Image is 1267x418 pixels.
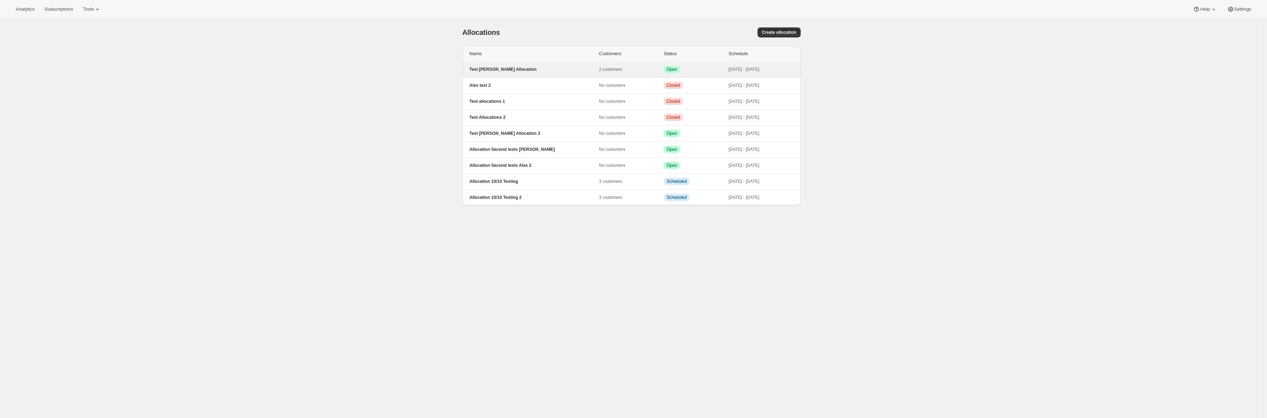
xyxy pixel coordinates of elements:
button: Analytics [11,4,39,14]
p: [DATE] - [DATE] [729,131,794,136]
p: Allocation Second tests Alex 2 [470,163,599,168]
p: 2 customers [599,67,664,72]
p: Allocation Second tests [PERSON_NAME] [470,147,599,152]
p: Test allocations 1 [470,99,599,104]
p: [DATE] - [DATE] [729,195,794,200]
div: Name [470,50,599,57]
p: [DATE] - [DATE] [729,147,794,152]
span: Open [667,131,677,136]
span: Analytics [16,6,35,12]
div: Customers [599,50,664,57]
p: [DATE] - [DATE] [729,115,794,120]
span: Open [667,163,677,168]
button: Create allocation [758,27,801,37]
button: Subscriptions [40,4,77,14]
p: 3 customers [599,179,664,184]
span: Settings [1234,6,1251,12]
p: [DATE] - [DATE] [729,99,794,104]
button: Tools [79,4,105,14]
span: Allocations [462,28,500,37]
p: [DATE] - [DATE] [729,67,794,72]
p: No customers [599,131,664,136]
span: Subscriptions [44,6,73,12]
p: Allocation 10/10 Testing [470,179,599,184]
button: Settings [1223,4,1256,14]
button: Help [1189,4,1221,14]
p: Allocation 10/10 Testing 2 [470,195,599,200]
p: Test [PERSON_NAME] Allocation 3 [470,131,599,136]
span: Help [1200,6,1210,12]
p: [DATE] - [DATE] [729,179,794,184]
p: Test [PERSON_NAME] Allocation [470,67,599,72]
p: No customers [599,163,664,168]
span: Open [667,147,677,152]
p: Alex test 2 [470,83,599,88]
p: No customers [599,147,664,152]
span: Open [667,67,677,72]
div: Schedule [729,50,794,57]
p: 3 customers [599,195,664,200]
span: Closed [667,83,680,88]
span: Create allocation [762,30,796,35]
span: Scheduled [667,179,687,184]
p: No customers [599,99,664,104]
p: Test Allocations 2 [470,115,599,120]
span: Scheduled [667,195,687,200]
span: Closed [667,115,680,120]
div: Status [664,50,729,57]
span: Closed [667,99,680,104]
p: [DATE] - [DATE] [729,163,794,168]
span: Tools [83,6,94,12]
p: No customers [599,115,664,120]
p: No customers [599,83,664,88]
p: [DATE] - [DATE] [729,83,794,88]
